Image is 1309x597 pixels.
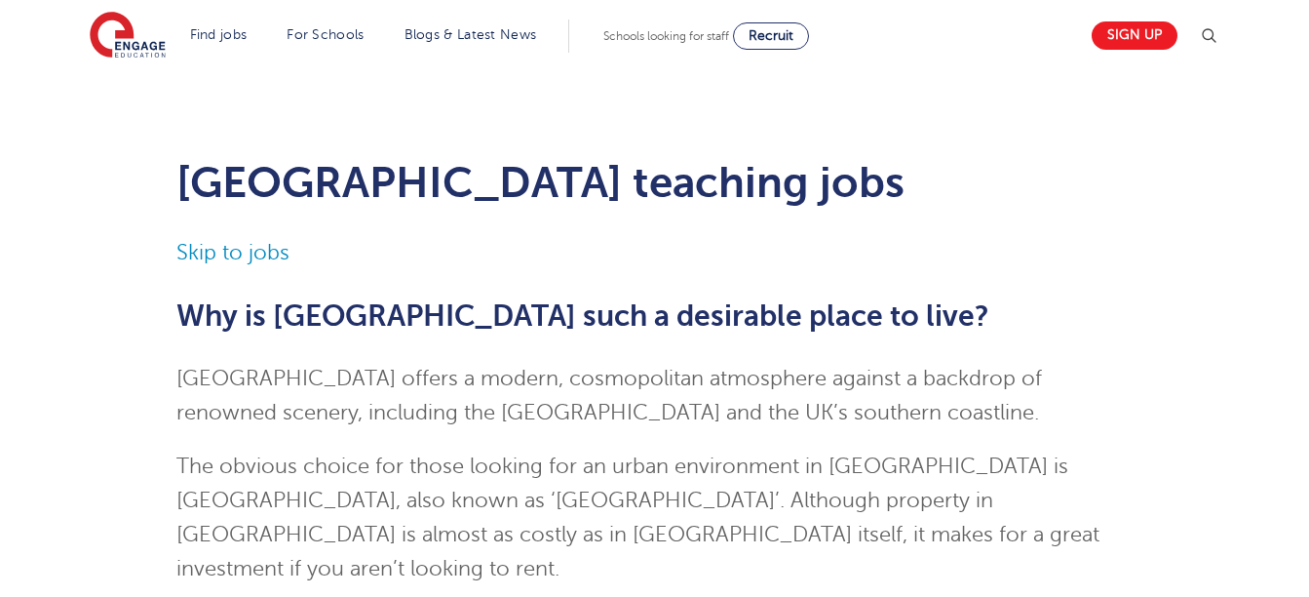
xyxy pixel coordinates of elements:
[733,22,809,50] a: Recruit
[404,27,537,42] a: Blogs & Latest News
[603,29,729,43] span: Schools looking for staff
[287,27,364,42] a: For Schools
[176,241,289,264] a: Skip to jobs
[1092,21,1177,50] a: Sign up
[176,455,1099,580] span: The obvious choice for those looking for an urban environment in [GEOGRAPHIC_DATA] is [GEOGRAPHIC...
[176,158,1133,207] h1: [GEOGRAPHIC_DATA] teaching jobs
[190,27,248,42] a: Find jobs
[90,12,166,60] img: Engage Education
[176,299,989,333] span: Why is [GEOGRAPHIC_DATA] such a desirable place to live?
[749,28,793,43] span: Recruit
[176,367,1042,424] span: [GEOGRAPHIC_DATA] offers a modern, cosmopolitan atmosphere against a backdrop of renowned scenery...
